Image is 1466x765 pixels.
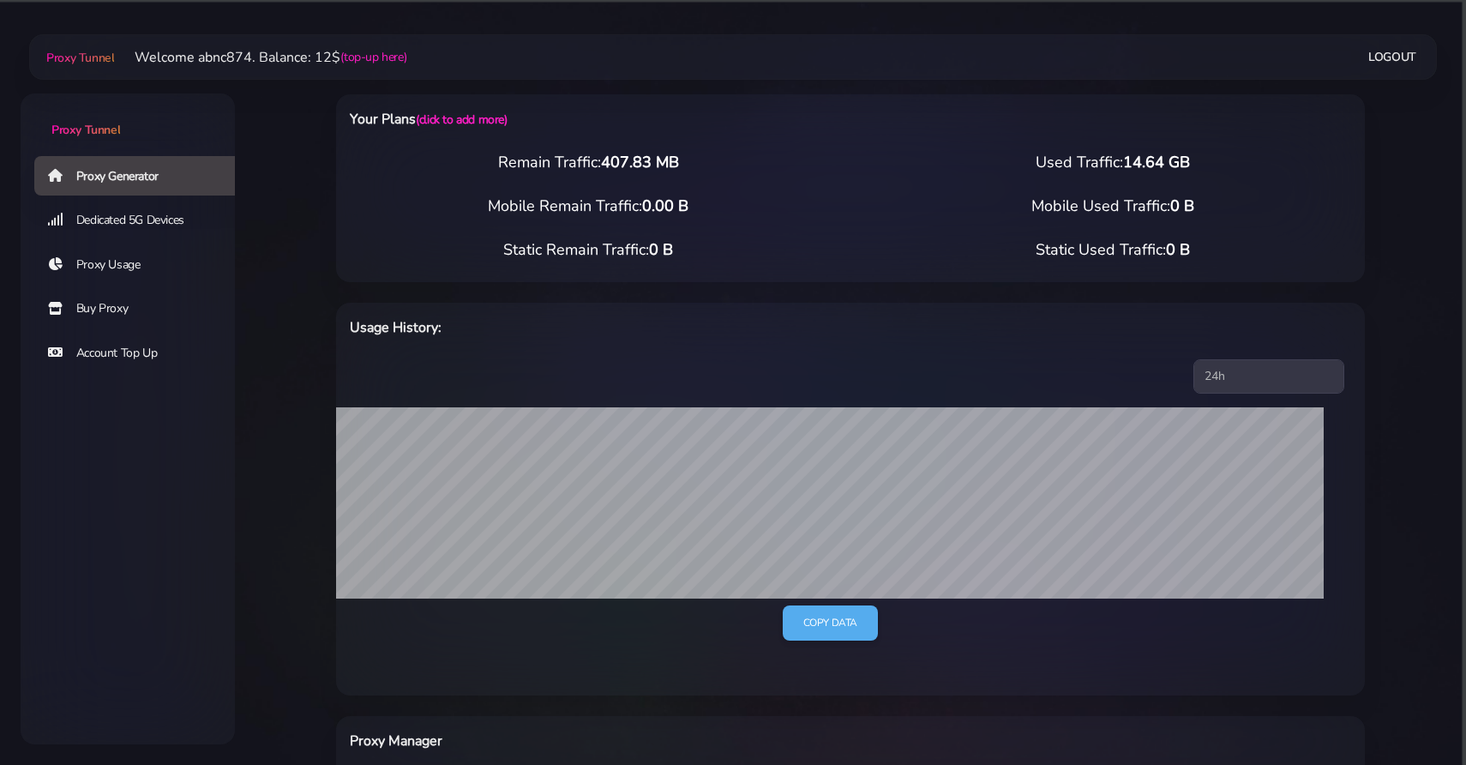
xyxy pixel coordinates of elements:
div: Static Used Traffic: [850,238,1375,262]
h6: Usage History: [350,316,925,339]
div: Mobile Remain Traffic: [326,195,850,218]
div: Mobile Used Traffic: [850,195,1375,218]
span: 0 B [1170,196,1194,216]
a: (top-up here) [340,48,406,66]
iframe: Webchat Widget [1383,682,1445,744]
a: Proxy Generator [34,156,249,196]
a: Account Top Up [34,334,249,373]
span: 0 B [649,239,673,260]
h6: Proxy Manager [350,730,925,752]
span: 0 B [1166,239,1190,260]
span: Proxy Tunnel [46,50,114,66]
a: Buy Proxy [34,289,249,328]
span: Proxy Tunnel [51,122,120,138]
span: 407.83 MB [601,152,679,172]
a: Logout [1368,41,1416,73]
h6: Your Plans [350,108,925,130]
li: Welcome abnc874. Balance: 12$ [114,47,406,68]
a: Dedicated 5G Devices [34,201,249,240]
a: (click to add more) [416,111,507,128]
span: 14.64 GB [1123,152,1190,172]
div: Static Remain Traffic: [326,238,850,262]
div: Remain Traffic: [326,151,850,174]
a: Proxy Tunnel [21,93,235,139]
a: Proxy Tunnel [43,44,114,71]
span: 0.00 B [642,196,688,216]
a: Proxy Usage [34,245,249,285]
div: Used Traffic: [850,151,1375,174]
a: Copy data [782,605,877,641]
